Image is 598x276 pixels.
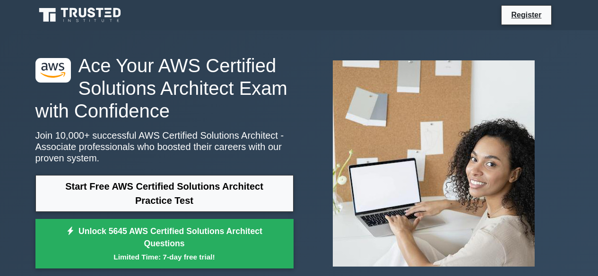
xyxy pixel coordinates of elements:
[35,219,294,269] a: Unlock 5645 AWS Certified Solutions Architect QuestionsLimited Time: 7-day free trial!
[35,130,294,164] p: Join 10,000+ successful AWS Certified Solutions Architect - Associate professionals who boosted t...
[505,9,547,21] a: Register
[35,54,294,122] h1: Ace Your AWS Certified Solutions Architect Exam with Confidence
[35,175,294,212] a: Start Free AWS Certified Solutions Architect Practice Test
[47,251,282,262] small: Limited Time: 7-day free trial!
